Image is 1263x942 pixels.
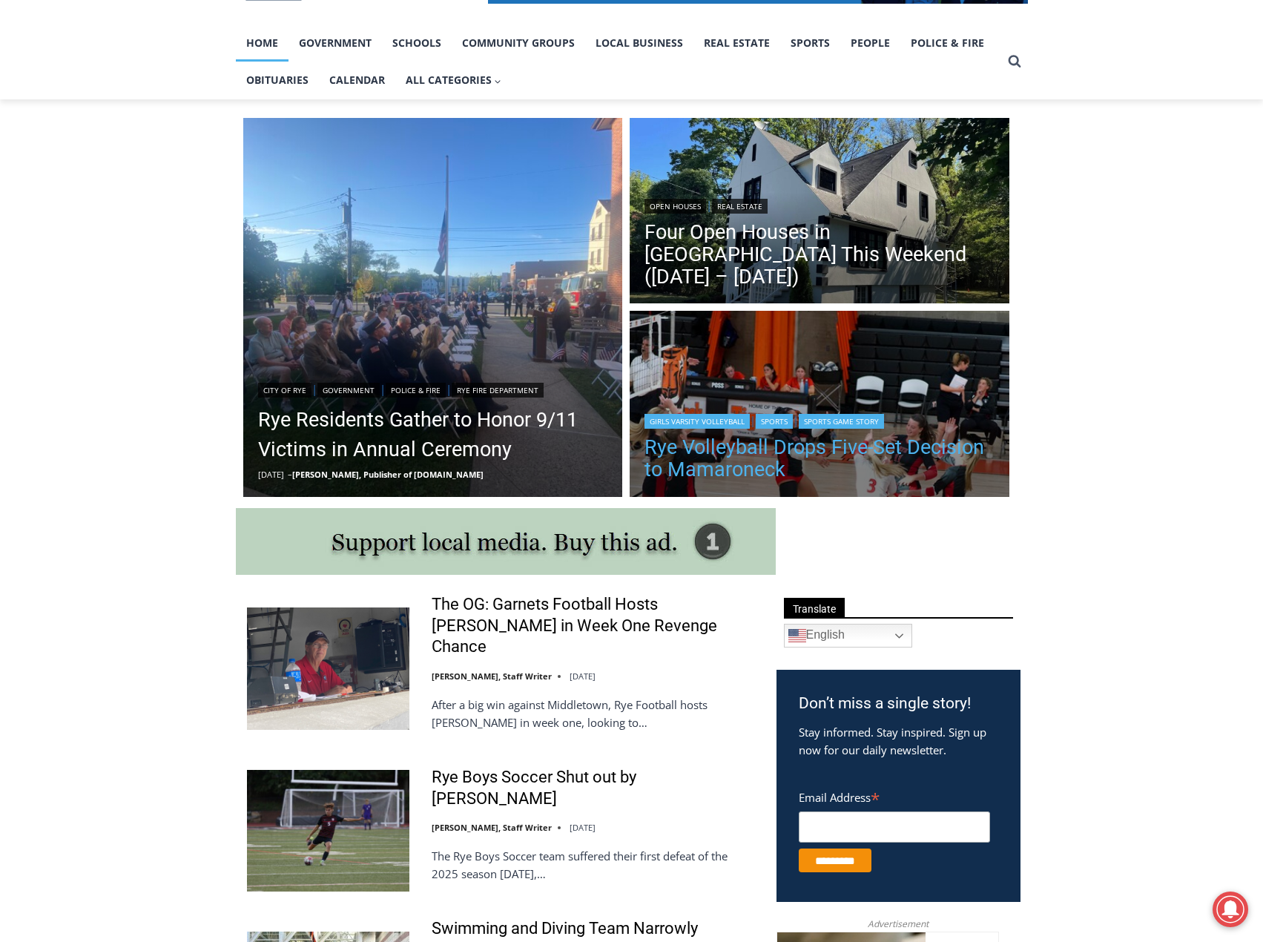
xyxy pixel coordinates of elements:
div: 3 [156,125,162,140]
a: Read More Rye Residents Gather to Honor 9/11 Victims in Annual Ceremony [243,118,623,498]
a: Rye Fire Department [452,383,544,398]
a: Real Estate [712,199,768,214]
div: | [644,196,995,214]
img: The OG: Garnets Football Hosts Somers in Week One Revenge Chance [247,607,409,729]
a: Open Tues. - Sun. [PHONE_NUMBER] [1,149,149,185]
a: Open Houses [644,199,706,214]
a: Rye Volleyball Drops Five-Set Decision to Mamaroneck [644,436,995,481]
nav: Primary Navigation [236,24,1001,99]
a: [PERSON_NAME], Staff Writer [432,822,552,833]
div: Face Painting [156,44,211,122]
a: Calendar [319,62,395,99]
a: Read More Rye Volleyball Drops Five-Set Decision to Mamaroneck [630,311,1009,501]
p: Stay informed. Stay inspired. Sign up now for our daily newsletter. [799,723,998,759]
img: (PHOTO: The Rye Volleyball team celebrates a point against the Mamaroneck Tigers on September 11,... [630,311,1009,501]
button: View Search Form [1001,48,1028,75]
button: Child menu of All Categories [395,62,512,99]
span: Open Tues. - Sun. [PHONE_NUMBER] [4,153,145,209]
time: [DATE] [570,671,596,682]
div: "clearly one of the favorites in the [GEOGRAPHIC_DATA] neighborhood" [153,93,218,177]
a: Local Business [585,24,693,62]
time: [DATE] [570,822,596,833]
a: The OG: Garnets Football Hosts [PERSON_NAME] in Week One Revenge Chance [432,594,757,658]
div: | | | [258,380,608,398]
a: Read More Four Open Houses in Rye This Weekend (September 13 – 14) [630,118,1009,308]
a: People [840,24,900,62]
div: | | [644,411,995,429]
a: [PERSON_NAME], Publisher of [DOMAIN_NAME] [292,469,484,480]
a: Girls Varsity Volleyball [644,414,750,429]
div: / [166,125,170,140]
a: Police & Fire [386,383,446,398]
span: Intern @ [DOMAIN_NAME] [388,148,687,181]
a: [PERSON_NAME], Staff Writer [432,671,552,682]
a: Four Open Houses in [GEOGRAPHIC_DATA] This Weekend ([DATE] – [DATE]) [644,221,995,288]
img: support local media, buy this ad [236,508,776,575]
h4: [PERSON_NAME] Read Sanctuary Fall Fest: [DATE] [12,149,197,183]
img: en [788,627,806,645]
h3: Don’t miss a single story! [799,692,998,716]
a: Community Groups [452,24,585,62]
a: City of Rye [258,383,311,398]
span: Translate [784,598,845,618]
a: Sports Game Story [799,414,884,429]
img: (PHOTO: The City of Rye's annual September 11th Commemoration Ceremony on Thursday, September 11,... [243,118,623,498]
img: 506 Midland Avenue, Rye [630,118,1009,308]
a: Sports [756,414,793,429]
a: Rye Residents Gather to Honor 9/11 Victims in Annual Ceremony [258,405,608,464]
span: Advertisement [853,917,943,931]
a: Real Estate [693,24,780,62]
a: Government [288,24,382,62]
a: Police & Fire [900,24,995,62]
div: "The first chef I interviewed talked about coming to [GEOGRAPHIC_DATA] from [GEOGRAPHIC_DATA] in ... [375,1,701,144]
div: 6 [174,125,180,140]
a: Government [317,383,380,398]
a: Sports [780,24,840,62]
label: Email Address [799,783,990,809]
a: Rye Boys Soccer Shut out by [PERSON_NAME] [432,767,757,809]
a: [PERSON_NAME] Read Sanctuary Fall Fest: [DATE] [1,148,222,185]
a: Intern @ [DOMAIN_NAME] [357,144,719,185]
time: [DATE] [258,469,284,480]
img: Rye Boys Soccer Shut out by Byram Hills [247,770,409,892]
a: Schools [382,24,452,62]
p: The Rye Boys Soccer team suffered their first defeat of the 2025 season [DATE],… [432,847,757,883]
p: After a big win against Middletown, Rye Football hosts [PERSON_NAME] in week one, looking to… [432,696,757,731]
a: Obituaries [236,62,319,99]
a: English [784,624,912,648]
span: – [288,469,292,480]
a: Home [236,24,288,62]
